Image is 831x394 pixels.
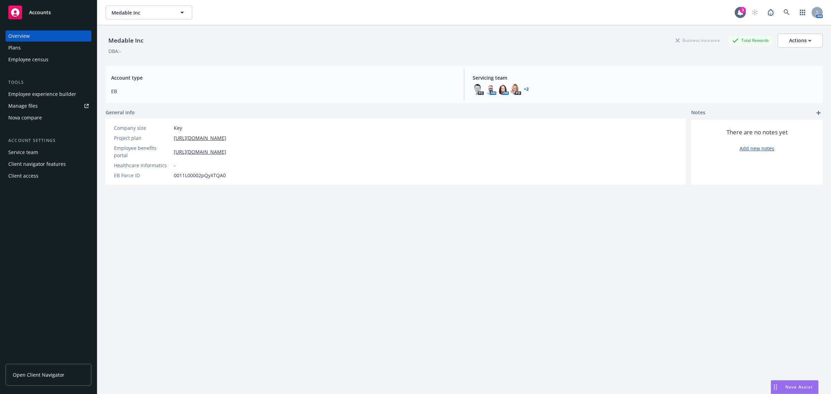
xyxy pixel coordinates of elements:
a: Start snowing [748,6,762,19]
span: There are no notes yet [726,128,788,136]
div: Employee census [8,54,48,65]
span: 0011L00002pQyXTQA0 [174,172,226,179]
span: EB [111,88,456,95]
div: 3 [740,7,746,13]
a: [URL][DOMAIN_NAME] [174,148,226,155]
span: Medable Inc [111,9,171,16]
div: Drag to move [771,380,780,394]
img: photo [485,84,496,95]
span: Notes [691,109,705,117]
div: Manage files [8,100,38,111]
span: Servicing team [473,74,817,81]
div: EB Force ID [114,172,171,179]
div: Total Rewards [729,36,772,45]
div: Nova compare [8,112,42,123]
a: Add new notes [740,145,774,152]
div: Overview [8,30,30,42]
img: photo [510,84,521,95]
a: Accounts [6,3,91,22]
a: Nova compare [6,112,91,123]
img: photo [473,84,484,95]
div: Employee experience builder [8,89,76,100]
span: - [174,162,176,169]
span: Nova Assist [785,384,813,390]
div: Tools [6,79,91,86]
div: Company size [114,124,171,132]
div: Project plan [114,134,171,142]
a: Client navigator features [6,159,91,170]
span: Open Client Navigator [13,371,64,378]
a: add [814,109,823,117]
a: Manage files [6,100,91,111]
div: Account settings [6,137,91,144]
button: Nova Assist [771,380,819,394]
a: Employee experience builder [6,89,91,100]
span: Key [174,124,182,132]
div: Healthcare Informatics [114,162,171,169]
div: DBA: - [108,47,121,55]
a: Plans [6,42,91,53]
span: Account type [111,74,456,81]
a: Report a Bug [764,6,778,19]
a: +2 [524,87,529,91]
a: Search [780,6,794,19]
div: Plans [8,42,21,53]
a: [URL][DOMAIN_NAME] [174,134,226,142]
span: Accounts [29,10,51,15]
button: Medable Inc [106,6,192,19]
a: Employee census [6,54,91,65]
button: Actions [778,34,823,47]
div: Medable Inc [106,36,146,45]
a: Overview [6,30,91,42]
div: Client access [8,170,38,181]
img: photo [498,84,509,95]
div: Client navigator features [8,159,66,170]
a: Service team [6,147,91,158]
div: Actions [789,34,811,47]
div: Business Insurance [672,36,723,45]
div: Employee benefits portal [114,144,171,159]
span: General info [106,109,135,116]
div: Service team [8,147,38,158]
a: Client access [6,170,91,181]
a: Switch app [796,6,810,19]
